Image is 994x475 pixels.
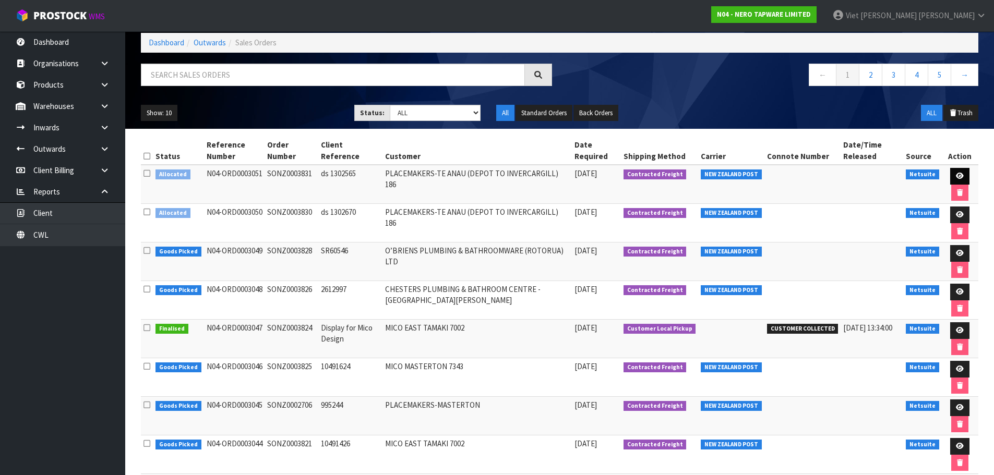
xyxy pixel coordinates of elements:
[574,400,597,410] span: [DATE]
[572,137,621,165] th: Date Required
[318,242,382,281] td: SR60546
[382,320,572,358] td: MICO EAST TAMAKI 7002
[318,358,382,397] td: 10491624
[717,10,811,19] strong: N04 - NERO TAPWARE LIMITED
[574,168,597,178] span: [DATE]
[382,137,572,165] th: Customer
[153,137,204,165] th: Status
[155,362,201,373] span: Goods Picked
[836,64,859,86] a: 1
[624,401,687,411] span: Contracted Freight
[928,64,951,86] a: 5
[318,137,382,165] th: Client Reference
[265,320,318,358] td: SONZ0003824
[574,207,597,217] span: [DATE]
[574,323,597,333] span: [DATE]
[624,208,687,218] span: Contracted Freight
[382,242,572,281] td: O’BRIENS PLUMBING & BATHROOMWARE (ROTORUA) LTD
[382,281,572,320] td: CHESTERS PLUMBING & BATHROOM CENTRE -[GEOGRAPHIC_DATA][PERSON_NAME]
[155,169,190,180] span: Allocated
[701,208,762,218] span: NEW ZEALAND POST
[204,320,265,358] td: N04-ORD0003047
[382,204,572,242] td: PLACEMAKERS-TE ANAU (DEPOT TO INVERCARGILL) 186
[698,137,764,165] th: Carrier
[906,362,939,373] span: Netsuite
[906,208,939,218] span: Netsuite
[951,64,978,86] a: →
[235,38,277,47] span: Sales Orders
[701,169,762,180] span: NEW ZEALAND POST
[318,320,382,358] td: Display for Mico Design
[204,165,265,204] td: N04-ORD0003051
[624,285,687,296] span: Contracted Freight
[905,64,928,86] a: 4
[573,105,618,121] button: Back Orders
[574,439,597,448] span: [DATE]
[204,358,265,397] td: N04-ORD0003046
[155,208,190,218] span: Allocated
[906,440,939,450] span: Netsuite
[701,362,762,373] span: NEW ZEALAND POST
[149,38,184,47] a: Dashboard
[574,246,597,255] span: [DATE]
[204,137,265,165] th: Reference Number
[194,38,226,47] a: Outwards
[204,281,265,320] td: N04-ORD0003048
[382,358,572,397] td: MICO MASTERTON 7343
[318,165,382,204] td: ds 1302565
[155,247,201,257] span: Goods Picked
[711,6,817,23] a: N04 - NERO TAPWARE LIMITED
[942,137,978,165] th: Action
[496,105,514,121] button: All
[318,397,382,435] td: 995244
[265,165,318,204] td: SONZ0003831
[155,324,188,334] span: Finalised
[701,440,762,450] span: NEW ZEALAND POST
[204,242,265,281] td: N04-ORD0003049
[265,358,318,397] td: SONZ0003825
[574,361,597,371] span: [DATE]
[382,397,572,435] td: PLACEMAKERS-MASTERTON
[265,397,318,435] td: SONZ0002706
[764,137,841,165] th: Connote Number
[843,323,892,333] span: [DATE] 13:34:00
[155,285,201,296] span: Goods Picked
[701,247,762,257] span: NEW ZEALAND POST
[204,397,265,435] td: N04-ORD0003045
[16,9,29,22] img: cube-alt.png
[767,324,839,334] span: CUSTOMER COLLECTED
[906,401,939,411] span: Netsuite
[906,285,939,296] span: Netsuite
[265,435,318,474] td: SONZ0003821
[318,204,382,242] td: ds 1302670
[943,105,978,121] button: Trash
[204,435,265,474] td: N04-ORD0003044
[360,108,385,117] strong: Status:
[906,247,939,257] span: Netsuite
[701,401,762,411] span: NEW ZEALAND POST
[882,64,905,86] a: 3
[89,11,105,21] small: WMS
[141,64,525,86] input: Search sales orders
[624,324,696,334] span: Customer Local Pickup
[921,105,942,121] button: ALL
[141,105,177,121] button: Show: 10
[903,137,942,165] th: Source
[265,281,318,320] td: SONZ0003826
[701,285,762,296] span: NEW ZEALAND POST
[568,64,979,89] nav: Page navigation
[841,137,903,165] th: Date/Time Released
[516,105,572,121] button: Standard Orders
[624,247,687,257] span: Contracted Freight
[318,435,382,474] td: 10491426
[33,9,87,22] span: ProStock
[809,64,836,86] a: ←
[265,242,318,281] td: SONZ0003828
[624,169,687,180] span: Contracted Freight
[574,284,597,294] span: [DATE]
[382,435,572,474] td: MICO EAST TAMAKI 7002
[918,10,975,20] span: [PERSON_NAME]
[265,204,318,242] td: SONZ0003830
[155,440,201,450] span: Goods Picked
[621,137,699,165] th: Shipping Method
